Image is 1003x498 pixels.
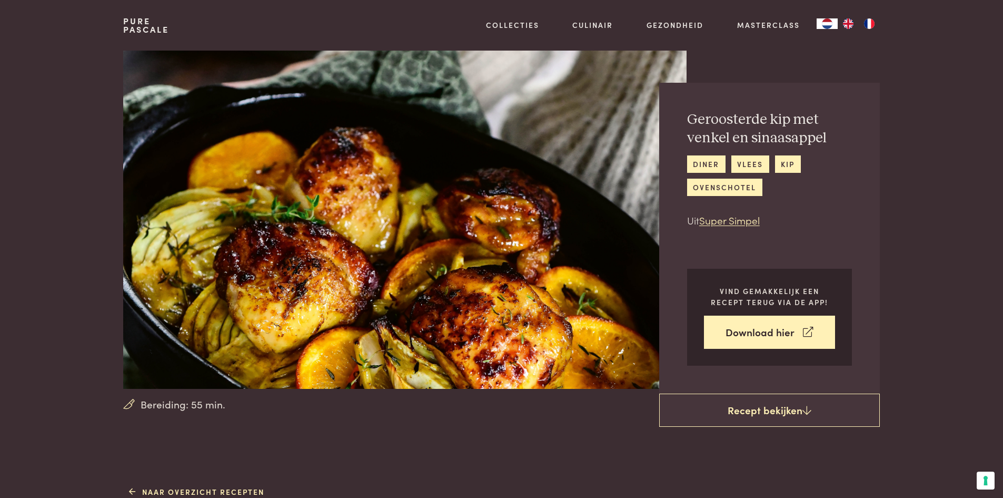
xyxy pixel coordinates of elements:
[647,19,703,31] a: Gezondheid
[486,19,539,31] a: Collecties
[141,397,225,412] span: Bereiding: 55 min.
[704,316,835,349] a: Download hier
[687,155,726,173] a: diner
[572,19,613,31] a: Culinair
[123,51,686,389] img: Geroosterde kip met venkel en sinaasappel
[659,394,880,427] a: Recept bekijken
[704,286,835,307] p: Vind gemakkelijk een recept terug via de app!
[687,111,852,147] h2: Geroosterde kip met venkel en sinaasappel
[817,18,838,29] a: NL
[838,18,880,29] ul: Language list
[737,19,800,31] a: Masterclass
[859,18,880,29] a: FR
[977,472,995,490] button: Uw voorkeuren voor toestemming voor trackingtechnologieën
[687,213,852,228] p: Uit
[838,18,859,29] a: EN
[687,179,762,196] a: ovenschotel
[817,18,838,29] div: Language
[123,17,169,34] a: PurePascale
[129,486,264,497] a: Naar overzicht recepten
[699,213,760,227] a: Super Simpel
[731,155,769,173] a: vlees
[775,155,801,173] a: kip
[817,18,880,29] aside: Language selected: Nederlands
